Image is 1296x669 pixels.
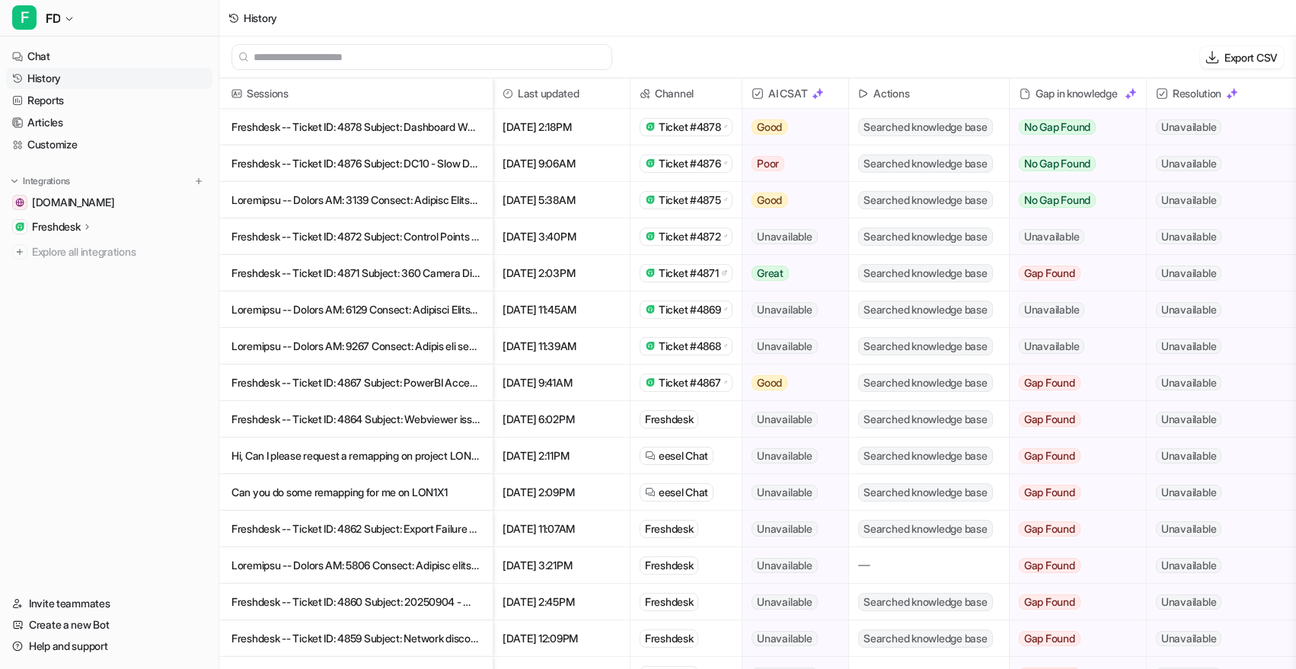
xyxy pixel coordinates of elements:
[1156,339,1221,354] span: Unavailable
[1200,46,1284,68] button: Export CSV
[6,241,212,263] a: Explore all integrations
[645,448,708,464] a: eesel Chat
[32,195,114,210] span: [DOMAIN_NAME]
[1019,156,1096,171] span: No Gap Found
[1019,302,1084,317] span: Unavailable
[645,268,656,278] img: freshdesk
[1156,594,1221,610] span: Unavailable
[858,264,992,282] span: Searched knowledge base
[6,112,212,133] a: Articles
[1010,182,1135,218] button: No Gap Found
[1019,266,1081,281] span: Gap Found
[752,339,817,354] span: Unavailable
[6,90,212,111] a: Reports
[12,5,37,30] span: F
[1019,412,1081,427] span: Gap Found
[858,374,992,392] span: Searched knowledge base
[231,474,480,511] p: Can you do some remapping for me on LON1X1
[500,255,624,291] span: [DATE] 2:03PM
[873,78,909,109] h2: Actions
[1010,547,1135,584] button: Gap Found
[659,485,708,500] span: eesel Chat
[1010,584,1135,620] button: Gap Found
[640,593,698,611] div: Freshdesk
[752,266,789,281] span: Great
[500,109,624,145] span: [DATE] 2:18PM
[752,412,817,427] span: Unavailable
[1010,145,1135,182] button: No Gap Found
[858,191,992,209] span: Searched knowledge base
[659,119,721,135] span: Ticket #4878
[231,109,480,145] p: Freshdesk -- Ticket ID: 4878 Subject: Dashboard WBS filter not working properly
[645,341,656,351] img: freshdesk
[752,229,817,244] span: Unavailable
[231,620,480,657] p: Freshdesk -- Ticket ID: 4859 Subject: Network discovery in file explorer Contact Name: [PERSON_NA...
[1156,412,1221,427] span: Unavailable
[1156,485,1221,500] span: Unavailable
[1010,474,1135,511] button: Gap Found
[6,192,212,213] a: support.xyzreality.com[DOMAIN_NAME]
[645,231,656,241] img: freshdesk
[752,193,787,208] span: Good
[231,218,480,255] p: Freshdesk -- Ticket ID: 4872 Subject: Control Points not aligned with models in Web Viewer Contac...
[500,291,624,328] span: [DATE] 11:45AM
[645,229,727,244] a: Ticket #4872
[231,328,480,365] p: Loremipsu -- Dolors AM: 9267 Consect: Adipis eli seddo Eiusm Tempo Incidid Utla: Etdolo Magnaa En...
[1156,558,1221,573] span: Unavailable
[640,410,698,428] div: Freshdesk
[659,375,721,390] span: Ticket #4867
[645,122,656,132] img: freshdesk
[858,410,992,428] span: Searched knowledge base
[1019,631,1081,646] span: Gap Found
[500,78,624,109] span: Last updated
[742,182,839,218] button: Good
[231,511,480,547] p: Freshdesk -- Ticket ID: 4862 Subject: Export Failure via Drag and Drop for File - HUTTO2 - PC-SBX...
[500,401,624,438] span: [DATE] 6:02PM
[752,375,787,390] span: Good
[858,593,992,611] span: Searched knowledge base
[645,485,708,500] a: eesel Chat
[1016,78,1140,109] div: Gap in knowledge
[500,182,624,218] span: [DATE] 5:38AM
[1153,78,1292,109] span: Resolution
[645,339,727,354] a: Ticket #4868
[858,337,992,355] span: Searched knowledge base
[742,255,839,291] button: Great
[500,438,624,474] span: [DATE] 2:11PM
[193,176,204,186] img: menu_add.svg
[12,244,27,260] img: explore all integrations
[15,222,24,231] img: Freshdesk
[752,485,817,500] span: Unavailable
[231,401,480,438] p: Freshdesk -- Ticket ID: 4864 Subject: Webviewer issue Contact Name: [PERSON_NAME] Contact Email: ...
[1010,401,1135,438] button: Gap Found
[637,78,736,109] span: Channel
[752,558,817,573] span: Unavailable
[659,448,708,464] span: eesel Chat
[645,302,727,317] a: Ticket #4869
[1156,266,1221,281] span: Unavailable
[500,328,624,365] span: [DATE] 11:39AM
[1019,119,1096,135] span: No Gap Found
[858,483,992,502] span: Searched knowledge base
[858,155,992,173] span: Searched knowledge base
[1156,119,1221,135] span: Unavailable
[500,218,624,255] span: [DATE] 3:40PM
[858,520,992,538] span: Searched knowledge base
[1010,365,1135,401] button: Gap Found
[752,302,817,317] span: Unavailable
[659,156,721,171] span: Ticket #4876
[6,614,212,636] a: Create a new Bot
[500,547,624,584] span: [DATE] 3:21PM
[659,229,721,244] span: Ticket #4872
[1010,255,1135,291] button: Gap Found
[645,487,656,498] img: eeselChat
[645,304,656,314] img: freshdesk
[1156,521,1221,537] span: Unavailable
[645,156,727,171] a: Ticket #4876
[6,636,212,657] a: Help and support
[231,145,480,182] p: Freshdesk -- Ticket ID: 4876 Subject: DC10 - Slow Dashboard Loading Times Contact Name: [PERSON_N...
[500,584,624,620] span: [DATE] 2:45PM
[1156,193,1221,208] span: Unavailable
[231,255,480,291] p: Freshdesk -- Ticket ID: 4871 Subject: 360 Camera Disconnects When Capturing Images Contact Name: ...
